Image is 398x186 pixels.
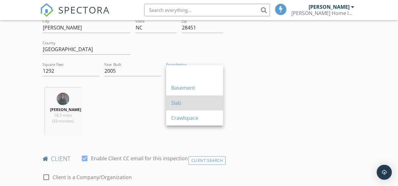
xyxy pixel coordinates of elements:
[42,155,223,163] h4: client
[50,107,81,112] strong: [PERSON_NAME]
[52,118,74,124] span: (33 minutes)
[171,99,218,107] div: Slab
[188,156,226,165] div: Client Search
[144,4,270,16] input: Search everything...
[291,10,354,16] div: Ivey Home Inspection Service
[91,155,188,162] label: Enable Client CC email for this inspection
[309,4,350,10] div: [PERSON_NAME]
[53,174,132,180] label: Client is a Company/Organization
[57,93,69,105] img: _2197_ivey.jpg
[377,165,392,180] div: Open Intercom Messenger
[58,3,110,16] span: SPECTORA
[54,113,72,118] span: 18.2 miles
[171,114,218,122] div: Crawlspace
[40,3,54,17] img: The Best Home Inspection Software - Spectora
[171,84,218,92] div: Basement
[40,8,110,22] a: SPECTORA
